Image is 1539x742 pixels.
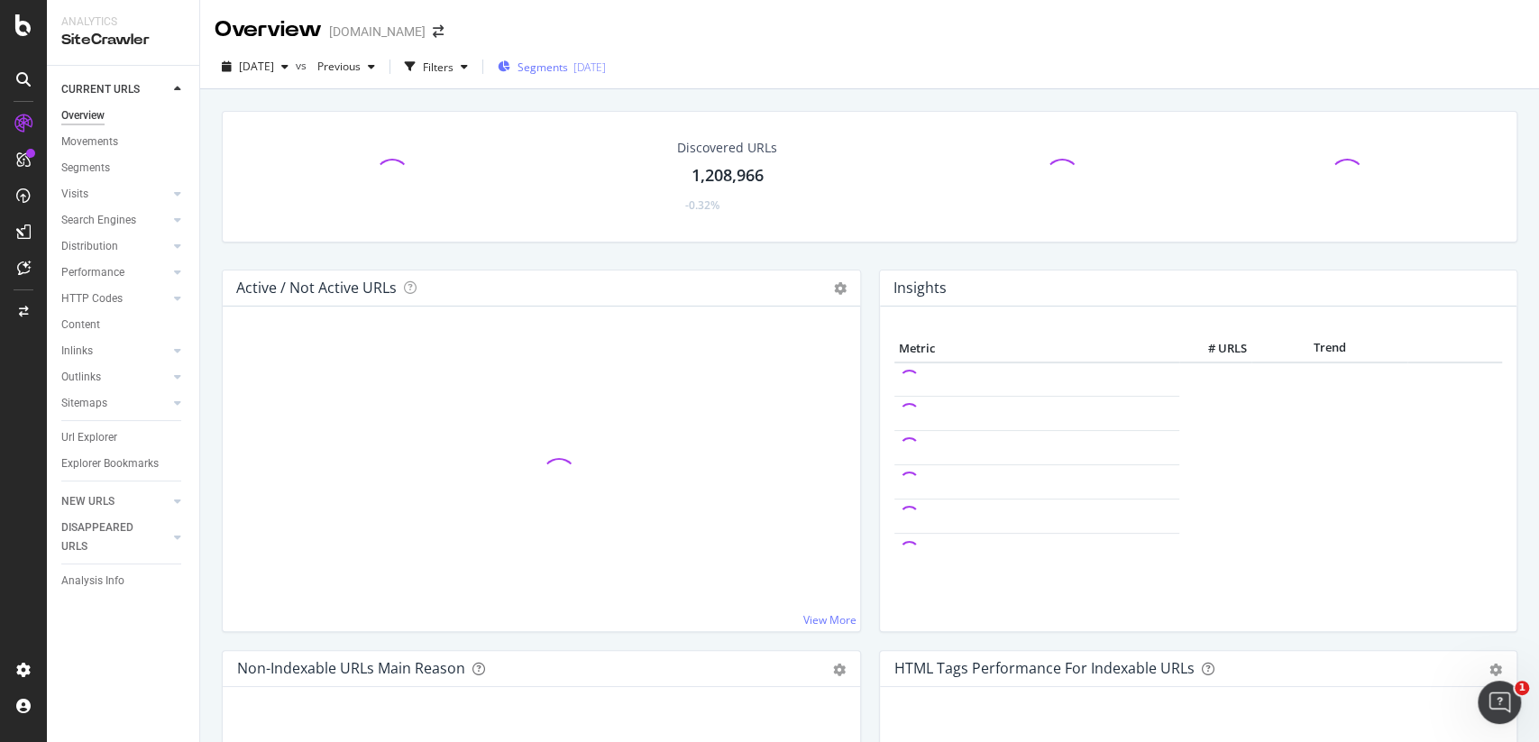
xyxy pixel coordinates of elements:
[61,133,187,151] a: Movements
[1179,335,1251,362] th: # URLS
[61,185,88,204] div: Visits
[61,342,93,361] div: Inlinks
[61,428,117,447] div: Url Explorer
[61,80,169,99] a: CURRENT URLS
[61,316,187,334] a: Content
[61,368,101,387] div: Outlinks
[310,59,361,74] span: Previous
[310,52,382,81] button: Previous
[61,368,169,387] a: Outlinks
[61,394,169,413] a: Sitemaps
[61,263,169,282] a: Performance
[61,492,115,511] div: NEW URLS
[677,139,777,157] div: Discovered URLs
[894,335,1180,362] th: Metric
[490,52,613,81] button: Segments[DATE]
[685,197,719,213] div: -0.32%
[573,60,606,75] div: [DATE]
[61,572,187,591] a: Analysis Info
[237,659,465,677] div: Non-Indexable URLs Main Reason
[329,23,426,41] div: [DOMAIN_NAME]
[61,30,185,50] div: SiteCrawler
[61,454,187,473] a: Explorer Bookmarks
[893,276,947,300] h4: Insights
[433,25,444,38] div: arrow-right-arrow-left
[61,289,123,308] div: HTTP Codes
[833,664,846,676] div: gear
[61,289,169,308] a: HTTP Codes
[61,14,185,30] div: Analytics
[61,518,169,556] a: DISAPPEARED URLS
[1515,681,1529,695] span: 1
[1489,664,1502,676] div: gear
[834,282,847,295] i: Options
[1251,335,1407,362] th: Trend
[61,237,118,256] div: Distribution
[61,159,110,178] div: Segments
[61,394,107,413] div: Sitemaps
[518,60,568,75] span: Segments
[61,492,169,511] a: NEW URLS
[296,58,310,73] span: vs
[61,185,169,204] a: Visits
[61,316,100,334] div: Content
[61,263,124,282] div: Performance
[61,237,169,256] a: Distribution
[215,14,322,45] div: Overview
[61,106,187,125] a: Overview
[61,342,169,361] a: Inlinks
[61,211,136,230] div: Search Engines
[61,106,105,125] div: Overview
[236,276,397,300] h4: Active / Not Active URLs
[894,659,1195,677] div: HTML Tags Performance for Indexable URLs
[423,60,453,75] div: Filters
[692,164,764,188] div: 1,208,966
[61,133,118,151] div: Movements
[61,428,187,447] a: Url Explorer
[61,518,152,556] div: DISAPPEARED URLS
[61,80,140,99] div: CURRENT URLS
[61,572,124,591] div: Analysis Info
[398,52,475,81] button: Filters
[61,159,187,178] a: Segments
[61,211,169,230] a: Search Engines
[239,59,274,74] span: 2025 Sep. 20th
[215,52,296,81] button: [DATE]
[803,612,857,627] a: View More
[61,454,159,473] div: Explorer Bookmarks
[1478,681,1521,724] iframe: Intercom live chat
